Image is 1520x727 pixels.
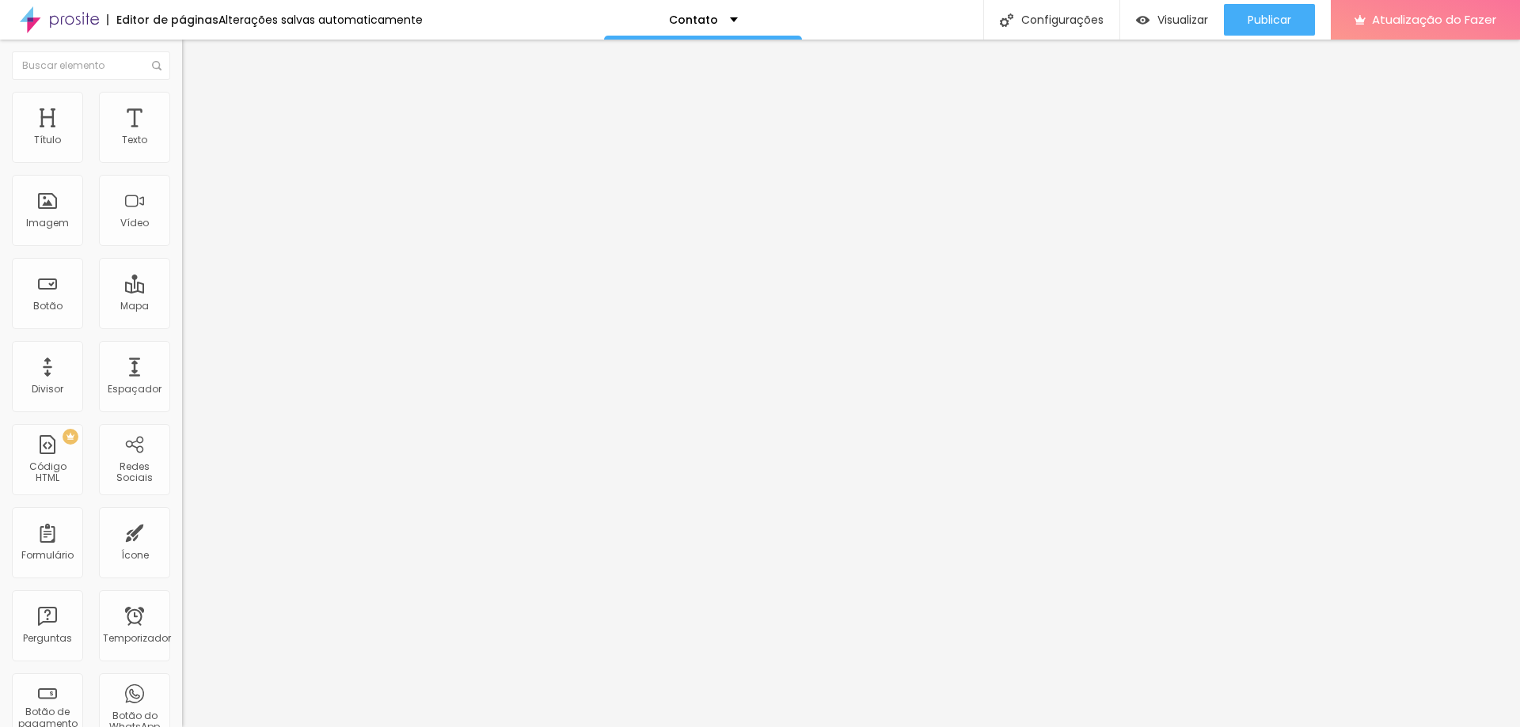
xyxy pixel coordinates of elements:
[1224,4,1315,36] button: Publicar
[120,299,149,312] font: Mapa
[1248,12,1291,28] font: Publicar
[116,460,153,484] font: Redes Sociais
[33,299,63,312] font: Botão
[1372,11,1496,28] font: Atualização do Fazer
[34,133,61,146] font: Título
[103,631,171,645] font: Temporizador
[669,12,718,28] font: Contato
[32,382,63,396] font: Divisor
[108,382,161,396] font: Espaçador
[1136,13,1149,27] img: view-1.svg
[120,216,149,229] font: Vídeo
[1000,13,1013,27] img: Ícone
[1021,12,1104,28] font: Configurações
[1157,12,1208,28] font: Visualizar
[12,51,170,80] input: Buscar elemento
[21,548,74,562] font: Formulário
[29,460,66,484] font: Código HTML
[26,216,69,229] font: Imagem
[218,14,423,25] div: Alterações salvas automaticamente
[116,12,218,28] font: Editor de páginas
[1120,4,1224,36] button: Visualizar
[23,631,72,645] font: Perguntas
[121,548,149,562] font: Ícone
[152,61,161,70] img: Ícone
[122,133,147,146] font: Texto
